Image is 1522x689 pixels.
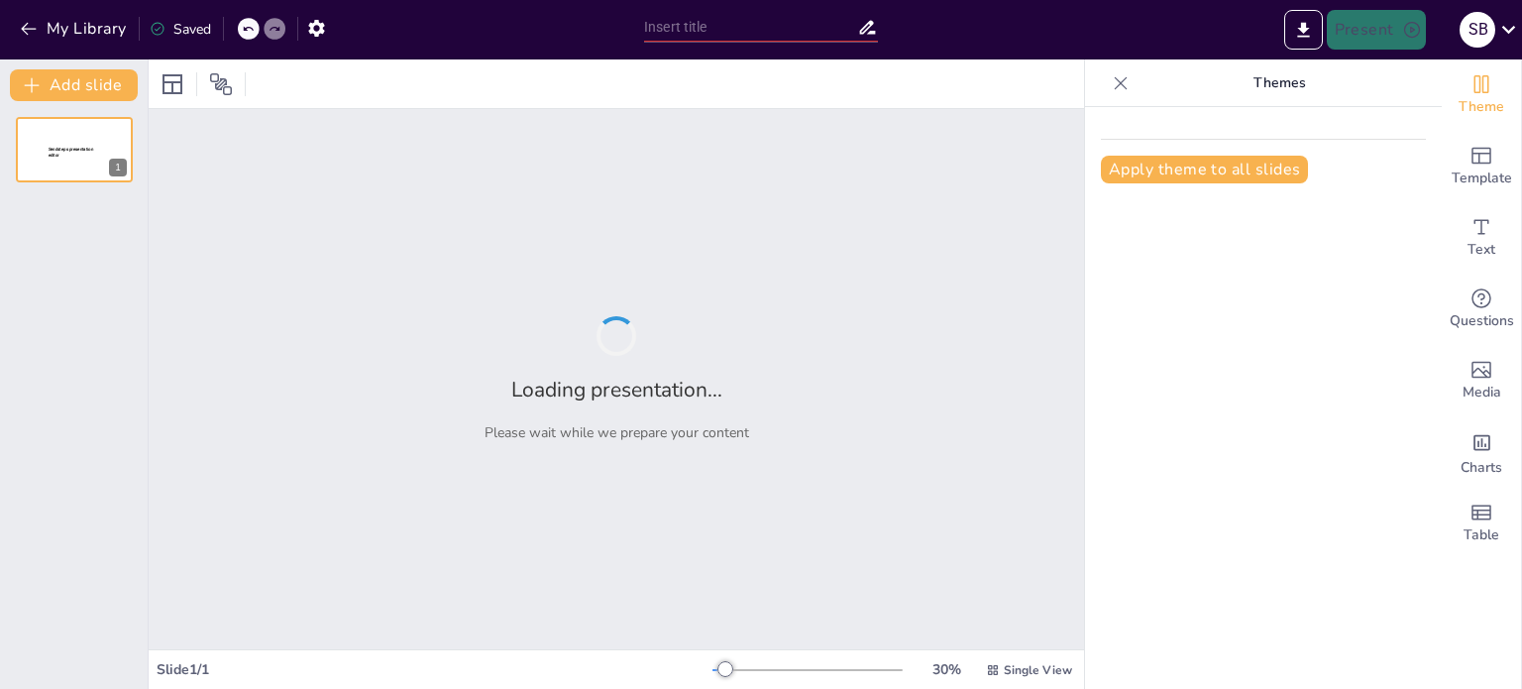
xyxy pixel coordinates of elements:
[10,69,138,101] button: Add slide
[150,20,211,39] div: Saved
[923,660,970,679] div: 30 %
[1327,10,1426,50] button: Present
[1460,10,1495,50] button: S B
[109,159,127,176] div: 1
[1101,156,1308,183] button: Apply theme to all slides
[1464,524,1499,546] span: Table
[16,117,133,182] div: 1
[1442,131,1521,202] div: Add ready made slides
[1442,416,1521,488] div: Add charts and graphs
[1461,457,1502,479] span: Charts
[157,68,188,100] div: Layout
[511,376,722,403] h2: Loading presentation...
[1004,662,1072,678] span: Single View
[1284,10,1323,50] button: Export to PowerPoint
[1459,96,1504,118] span: Theme
[1452,168,1512,189] span: Template
[1442,59,1521,131] div: Change the overall theme
[49,147,93,158] span: Sendsteps presentation editor
[1450,310,1514,332] span: Questions
[1442,488,1521,559] div: Add a table
[1442,345,1521,416] div: Add images, graphics, shapes or video
[1468,239,1495,261] span: Text
[644,13,857,42] input: Insert title
[157,660,712,679] div: Slide 1 / 1
[1137,59,1422,107] p: Themes
[209,72,233,96] span: Position
[1442,202,1521,274] div: Add text boxes
[485,423,749,442] p: Please wait while we prepare your content
[1463,382,1501,403] span: Media
[1442,274,1521,345] div: Get real-time input from your audience
[15,13,135,45] button: My Library
[1460,12,1495,48] div: S B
